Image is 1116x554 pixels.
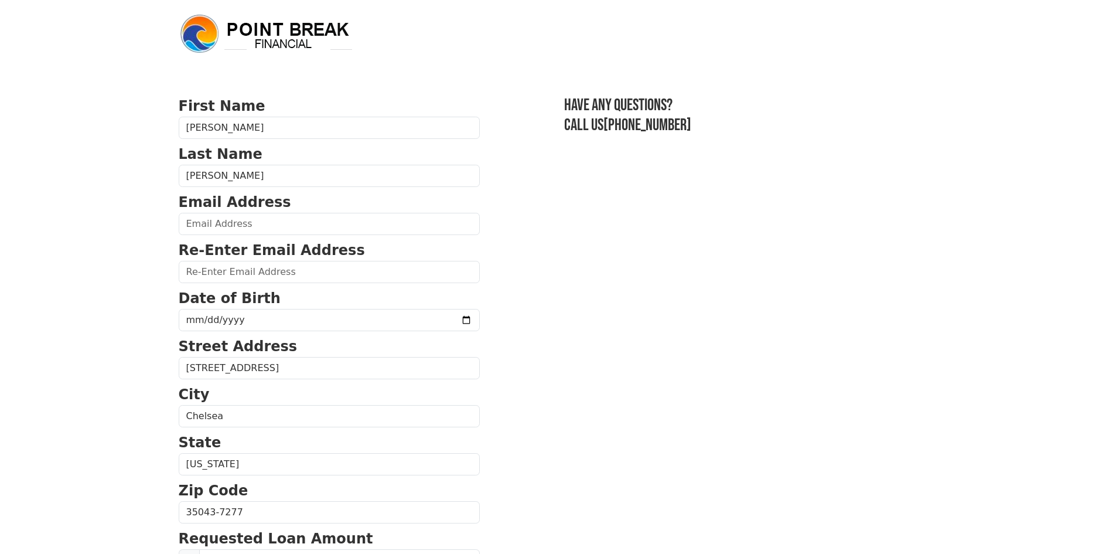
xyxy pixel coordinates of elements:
input: Email Address [179,213,480,235]
img: logo.png [179,13,354,55]
strong: Requested Loan Amount [179,531,373,547]
input: Zip Code [179,501,480,524]
strong: First Name [179,98,265,114]
h3: Have any questions? [564,96,938,115]
input: Last Name [179,165,480,187]
input: Street Address [179,357,480,379]
strong: Email Address [179,194,291,210]
strong: Re-Enter Email Address [179,242,365,259]
strong: City [179,386,210,403]
input: First Name [179,117,480,139]
strong: Zip Code [179,482,248,499]
strong: State [179,434,221,451]
input: Re-Enter Email Address [179,261,480,283]
strong: Date of Birth [179,290,281,307]
strong: Street Address [179,338,298,355]
input: City [179,405,480,427]
h3: Call us [564,115,938,135]
a: [PHONE_NUMBER] [603,115,691,135]
strong: Last Name [179,146,262,162]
